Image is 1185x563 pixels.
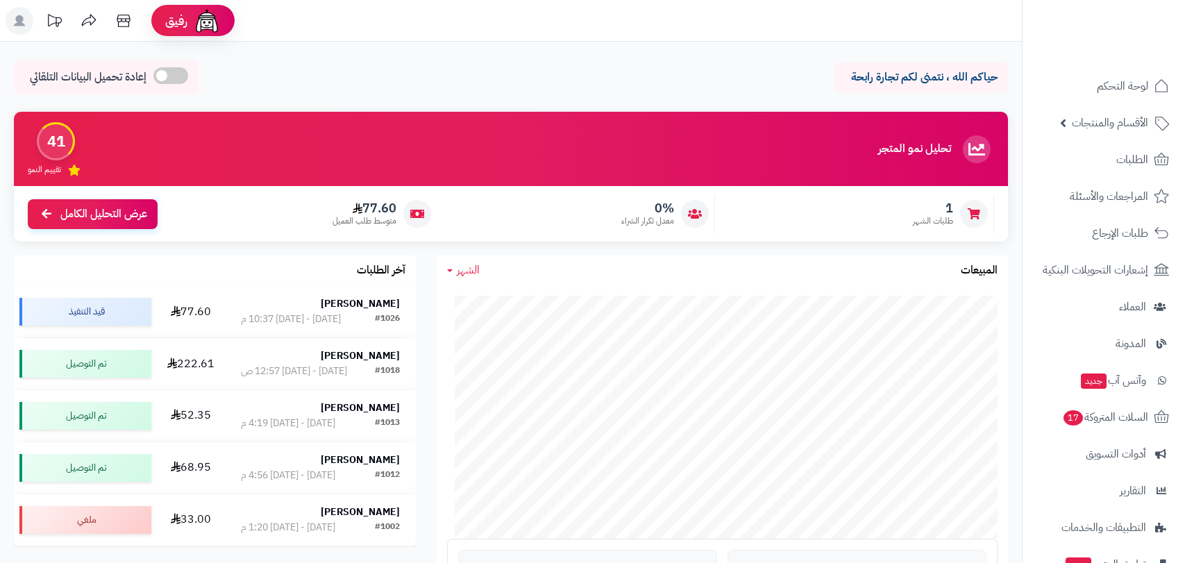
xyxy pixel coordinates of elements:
a: الطلبات [1031,143,1177,176]
span: وآتس آب [1079,371,1146,390]
strong: [PERSON_NAME] [321,348,400,363]
td: 222.61 [157,338,225,389]
span: 1 [913,201,953,216]
span: رفيق [165,12,187,29]
a: الشهر [447,262,480,278]
div: تم التوصيل [19,454,151,482]
div: #1002 [375,521,400,535]
span: 77.60 [333,201,396,216]
div: #1018 [375,364,400,378]
div: تم التوصيل [19,402,151,430]
a: التطبيقات والخدمات [1031,511,1177,544]
div: [DATE] - [DATE] 4:56 م [241,469,335,482]
a: العملاء [1031,290,1177,323]
strong: [PERSON_NAME] [321,296,400,311]
span: لوحة التحكم [1097,76,1148,96]
strong: [PERSON_NAME] [321,505,400,519]
p: حياكم الله ، نتمنى لكم تجارة رابحة [845,69,998,85]
span: أدوات التسويق [1086,444,1146,464]
span: طلبات الإرجاع [1092,224,1148,243]
a: وآتس آبجديد [1031,364,1177,397]
span: المراجعات والأسئلة [1070,187,1148,206]
td: 77.60 [157,286,225,337]
div: #1013 [375,417,400,430]
a: تحديثات المنصة [37,7,72,38]
a: عرض التحليل الكامل [28,199,158,229]
strong: [PERSON_NAME] [321,401,400,415]
span: السلات المتروكة [1062,407,1148,427]
h3: آخر الطلبات [357,264,405,277]
h3: المبيعات [961,264,998,277]
span: 0% [621,201,674,216]
a: السلات المتروكة17 [1031,401,1177,434]
td: 52.35 [157,390,225,442]
a: لوحة التحكم [1031,69,1177,103]
span: طلبات الشهر [913,215,953,227]
div: #1026 [375,312,400,326]
span: معدل تكرار الشراء [621,215,674,227]
strong: [PERSON_NAME] [321,453,400,467]
div: [DATE] - [DATE] 12:57 ص [241,364,347,378]
span: إشعارات التحويلات البنكية [1043,260,1148,280]
span: الأقسام والمنتجات [1072,113,1148,133]
a: التقارير [1031,474,1177,507]
span: التطبيقات والخدمات [1061,518,1146,537]
span: الشهر [457,262,480,278]
td: 68.95 [157,442,225,494]
span: الطلبات [1116,150,1148,169]
div: قيد التنفيذ [19,298,151,326]
span: عرض التحليل الكامل [60,206,147,222]
a: المراجعات والأسئلة [1031,180,1177,213]
div: ملغي [19,506,151,534]
span: جديد [1081,373,1107,389]
span: تقييم النمو [28,164,61,176]
a: طلبات الإرجاع [1031,217,1177,250]
span: المدونة [1116,334,1146,353]
div: [DATE] - [DATE] 4:19 م [241,417,335,430]
div: #1012 [375,469,400,482]
span: إعادة تحميل البيانات التلقائي [30,69,146,85]
img: logo-2.png [1091,29,1172,58]
img: ai-face.png [193,7,221,35]
div: [DATE] - [DATE] 10:37 م [241,312,341,326]
a: إشعارات التحويلات البنكية [1031,253,1177,287]
span: 17 [1063,410,1083,426]
div: [DATE] - [DATE] 1:20 م [241,521,335,535]
span: متوسط طلب العميل [333,215,396,227]
span: التقارير [1120,481,1146,501]
a: المدونة [1031,327,1177,360]
a: أدوات التسويق [1031,437,1177,471]
div: تم التوصيل [19,350,151,378]
span: العملاء [1119,297,1146,317]
h3: تحليل نمو المتجر [878,143,951,156]
td: 33.00 [157,494,225,546]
